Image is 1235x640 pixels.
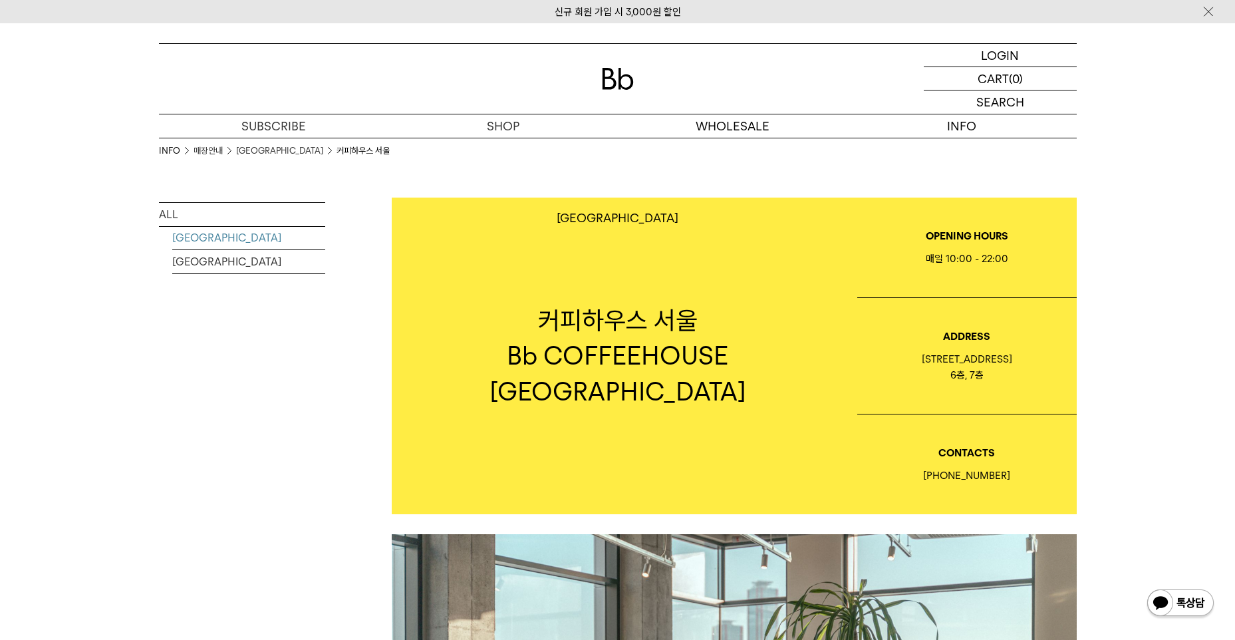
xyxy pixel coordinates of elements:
a: ALL [159,203,325,226]
p: ADDRESS [857,329,1077,345]
div: [STREET_ADDRESS] 6층, 7층 [857,351,1077,383]
div: [PHONE_NUMBER] [857,468,1077,484]
p: Bb COFFEEHOUSE [GEOGRAPHIC_DATA] [392,338,844,408]
li: 커피하우스 서울 [337,144,390,158]
a: [GEOGRAPHIC_DATA] [172,226,325,249]
li: INFO [159,144,194,158]
p: CONTACTS [857,445,1077,461]
p: 커피하우스 서울 [392,303,844,338]
a: CART (0) [924,67,1077,90]
a: 매장안내 [194,144,223,158]
a: [GEOGRAPHIC_DATA] [172,250,325,273]
p: CART [978,67,1009,90]
a: SUBSCRIBE [159,114,388,138]
p: INFO [847,114,1077,138]
p: WHOLESALE [618,114,847,138]
a: SHOP [388,114,618,138]
div: 매일 10:00 - 22:00 [857,251,1077,267]
a: 신규 회원 가입 시 3,000원 할인 [555,6,681,18]
p: (0) [1009,67,1023,90]
img: 카카오톡 채널 1:1 채팅 버튼 [1146,588,1215,620]
p: LOGIN [981,44,1019,67]
a: LOGIN [924,44,1077,67]
p: OPENING HOURS [857,228,1077,244]
a: [GEOGRAPHIC_DATA] [236,144,323,158]
p: [GEOGRAPHIC_DATA] [557,211,678,225]
img: 로고 [602,68,634,90]
p: SEARCH [976,90,1024,114]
